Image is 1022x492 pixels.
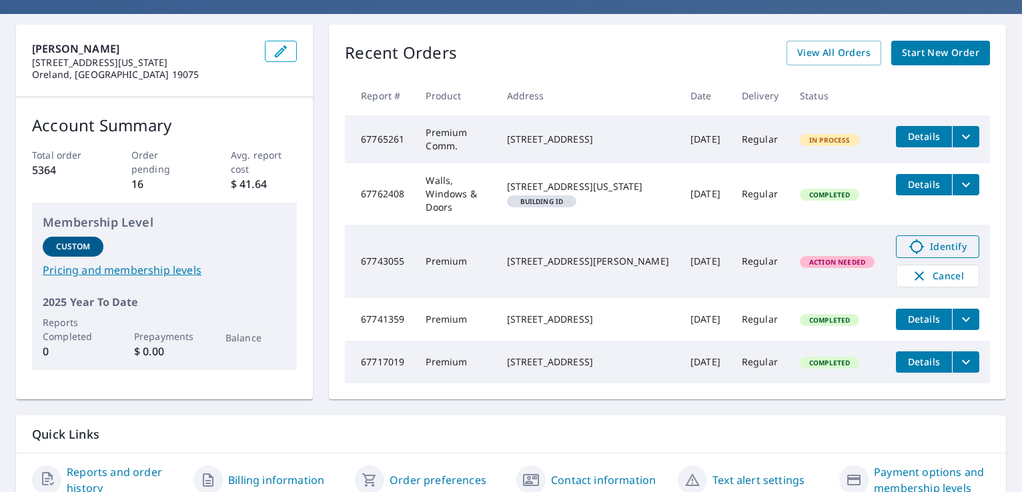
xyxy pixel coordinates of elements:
span: Start New Order [902,45,979,61]
button: filesDropdownBtn-67762408 [952,174,979,195]
p: Quick Links [32,426,990,443]
td: [DATE] [680,115,731,163]
em: Building ID [520,198,564,205]
a: View All Orders [787,41,881,65]
a: Text alert settings [712,472,805,488]
td: Walls, Windows & Doors [415,163,496,225]
div: [STREET_ADDRESS] [507,355,669,369]
th: Delivery [731,76,789,115]
a: Billing information [228,472,324,488]
span: Action Needed [801,257,873,267]
span: View All Orders [797,45,871,61]
p: 2025 Year To Date [43,294,286,310]
p: Account Summary [32,113,297,137]
td: 67762408 [345,163,415,225]
p: [PERSON_NAME] [32,41,254,57]
span: In Process [801,135,859,145]
p: [STREET_ADDRESS][US_STATE] [32,57,254,69]
span: Cancel [910,268,965,284]
a: Start New Order [891,41,990,65]
td: 67743055 [345,225,415,298]
td: Regular [731,298,789,341]
p: Oreland, [GEOGRAPHIC_DATA] 19075 [32,69,254,81]
p: Balance [225,331,286,345]
th: Date [680,76,731,115]
span: Completed [801,315,858,325]
td: Premium [415,298,496,341]
span: Identify [905,239,971,255]
button: filesDropdownBtn-67765261 [952,126,979,147]
button: detailsBtn-67762408 [896,174,952,195]
p: $ 41.64 [231,176,297,192]
th: Report # [345,76,415,115]
td: [DATE] [680,341,731,383]
td: Regular [731,115,789,163]
button: filesDropdownBtn-67741359 [952,309,979,330]
p: Order pending [131,148,197,176]
p: Reports Completed [43,315,103,343]
a: Contact information [551,472,656,488]
p: $ 0.00 [134,343,195,359]
button: detailsBtn-67717019 [896,351,952,373]
td: 67741359 [345,298,415,341]
div: [STREET_ADDRESS] [507,313,669,326]
button: Cancel [896,265,979,287]
td: Premium [415,341,496,383]
th: Product [415,76,496,115]
p: 0 [43,343,103,359]
button: detailsBtn-67741359 [896,309,952,330]
td: [DATE] [680,163,731,225]
div: [STREET_ADDRESS] [507,133,669,146]
td: Premium [415,225,496,298]
p: 5364 [32,162,98,178]
button: filesDropdownBtn-67717019 [952,351,979,373]
td: 67717019 [345,341,415,383]
div: [STREET_ADDRESS][PERSON_NAME] [507,255,669,268]
p: Total order [32,148,98,162]
td: Premium Comm. [415,115,496,163]
a: Pricing and membership levels [43,262,286,278]
th: Status [789,76,885,115]
td: Regular [731,225,789,298]
button: detailsBtn-67765261 [896,126,952,147]
td: [DATE] [680,298,731,341]
span: Details [904,313,944,325]
p: Recent Orders [345,41,457,65]
td: Regular [731,341,789,383]
th: Address [496,76,680,115]
a: Identify [896,235,979,258]
td: [DATE] [680,225,731,298]
div: [STREET_ADDRESS][US_STATE] [507,180,669,193]
p: Membership Level [43,213,286,231]
a: Order preferences [390,472,486,488]
td: Regular [731,163,789,225]
p: Custom [56,241,91,253]
td: 67765261 [345,115,415,163]
p: Avg. report cost [231,148,297,176]
span: Completed [801,358,858,367]
span: Details [904,178,944,191]
span: Details [904,355,944,368]
span: Completed [801,190,858,199]
p: Prepayments [134,329,195,343]
span: Details [904,130,944,143]
p: 16 [131,176,197,192]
